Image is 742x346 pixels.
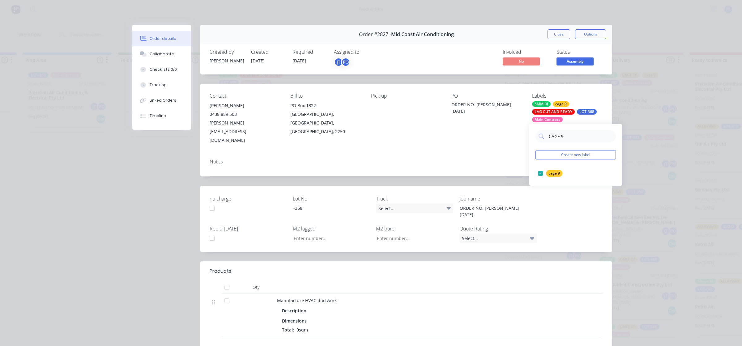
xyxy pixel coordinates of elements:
div: [PERSON_NAME] [210,101,280,110]
span: [DATE] [251,58,265,64]
div: Tracking [150,82,167,88]
label: M2 lagged [293,225,370,232]
button: Linked Orders [132,93,191,108]
span: Manufacture HVAC ductwork [277,297,337,303]
div: Description [282,306,309,315]
button: Timeline [132,108,191,124]
div: Bill to [290,93,361,99]
label: Lot No [293,195,370,202]
div: Order details [150,36,176,41]
span: Order #2827 - [359,32,391,37]
span: Dimensions [282,318,307,324]
div: Invoiced [503,49,549,55]
div: LAG CUT AND READY [532,109,575,115]
input: Search labels [548,130,613,142]
input: Enter number... [372,234,453,243]
div: [PERSON_NAME][EMAIL_ADDRESS][DOMAIN_NAME] [210,119,280,145]
div: Created [251,49,285,55]
div: Collaborate [150,51,174,57]
div: cage 9 [546,170,562,177]
div: Select... [376,204,453,213]
div: Contact [210,93,280,99]
button: Close [548,29,570,39]
div: 5MM BI [532,101,551,107]
button: Collaborate [132,46,191,62]
span: [DATE] [292,58,306,64]
div: -368 [288,204,366,213]
div: PO Box 1822[GEOGRAPHIC_DATA], [GEOGRAPHIC_DATA], [GEOGRAPHIC_DATA], 2250 [290,101,361,136]
button: Tracking [132,77,191,93]
span: Total: [282,327,294,333]
div: PO [451,93,522,99]
label: Req'd [DATE] [210,225,287,232]
div: Required [292,49,326,55]
div: Linked Orders [150,98,176,103]
div: [PERSON_NAME] [210,57,244,64]
span: Mid Coast Air Conditioning [391,32,454,37]
div: jT [334,57,343,67]
div: PO [341,57,350,67]
button: Checklists 0/0 [132,62,191,77]
div: PO Box 1822 [290,101,361,110]
div: Notes [210,159,603,165]
label: Quote Rating [459,225,537,232]
button: Assembly [556,57,594,67]
div: Select... [459,234,537,243]
div: Qty [237,281,275,293]
label: M2 bare [376,225,453,232]
button: cage 9 [535,169,565,178]
div: ORDER NO. [PERSON_NAME] [DATE] [455,204,532,219]
div: [GEOGRAPHIC_DATA], [GEOGRAPHIC_DATA], [GEOGRAPHIC_DATA], 2250 [290,110,361,136]
label: no charge [210,195,287,202]
div: Labels [532,93,603,99]
button: Options [575,29,606,39]
span: No [503,57,540,65]
div: Assigned to [334,49,396,55]
button: jTPO [334,57,350,67]
div: Created by [210,49,244,55]
div: 0438 859 503 [210,110,280,119]
button: Order details [132,31,191,46]
div: Main Contract [532,117,563,122]
div: ORDER NO. [PERSON_NAME] [DATE] [451,101,522,114]
label: Truck [376,195,453,202]
button: Create new label [535,150,616,159]
label: Job name [459,195,537,202]
div: Pick up [371,93,442,99]
div: Checklists 0/0 [150,67,177,72]
div: Status [556,49,603,55]
div: Products [210,268,231,275]
div: cage 9 [553,101,569,107]
input: Enter number... [288,234,370,243]
div: [PERSON_NAME]0438 859 503[PERSON_NAME][EMAIL_ADDRESS][DOMAIN_NAME] [210,101,280,145]
span: 0sqm [294,327,310,333]
span: Assembly [556,57,594,65]
div: Timeline [150,113,166,119]
div: LOT-368 [577,109,597,115]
